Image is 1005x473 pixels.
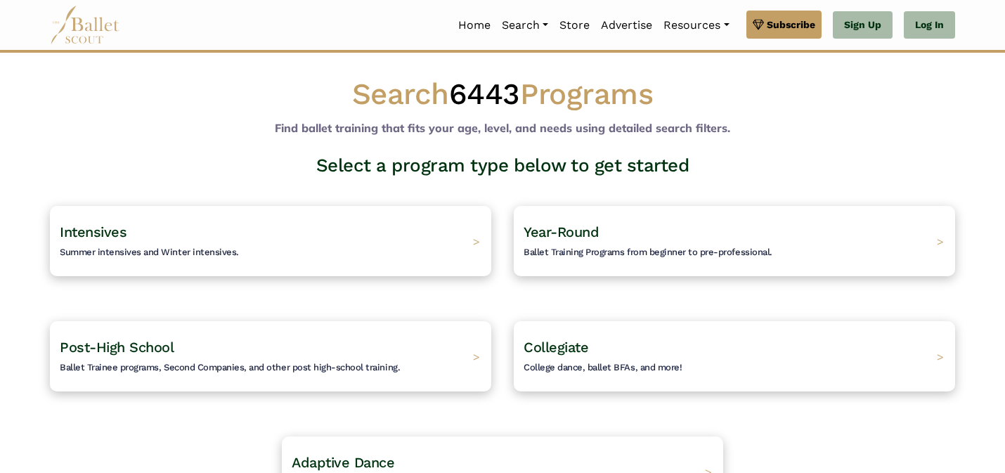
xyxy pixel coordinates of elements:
span: Ballet Trainee programs, Second Companies, and other post high-school training. [60,362,400,372]
span: 6443 [449,77,520,111]
img: gem.svg [753,17,764,32]
span: Summer intensives and Winter intensives. [60,247,239,257]
h1: Search Programs [50,75,955,114]
span: > [473,234,480,248]
span: Collegiate [524,339,588,356]
a: Year-RoundBallet Training Programs from beginner to pre-professional. > [514,206,955,276]
span: Subscribe [767,17,815,32]
span: > [937,234,944,248]
a: Sign Up [833,11,893,39]
a: Post-High SchoolBallet Trainee programs, Second Companies, and other post high-school training. > [50,321,491,391]
a: Subscribe [746,11,822,39]
a: CollegiateCollege dance, ballet BFAs, and more! > [514,321,955,391]
a: Home [453,11,496,40]
a: IntensivesSummer intensives and Winter intensives. > [50,206,491,276]
span: > [473,349,480,363]
b: Find ballet training that fits your age, level, and needs using detailed search filters. [275,121,730,135]
span: Ballet Training Programs from beginner to pre-professional. [524,247,772,257]
span: Year-Round [524,223,599,240]
h3: Select a program type below to get started [39,154,966,178]
span: Intensives [60,223,127,240]
a: Store [554,11,595,40]
span: Adaptive Dance [292,454,394,471]
span: College dance, ballet BFAs, and more! [524,362,682,372]
span: Post-High School [60,339,174,356]
a: Advertise [595,11,658,40]
span: > [937,349,944,363]
a: Search [496,11,554,40]
a: Resources [658,11,734,40]
a: Log In [904,11,955,39]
